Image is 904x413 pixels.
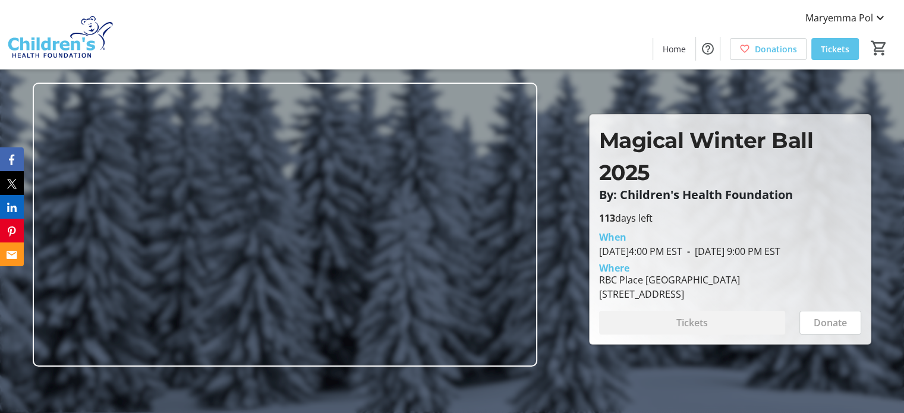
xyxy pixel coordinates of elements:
[33,83,537,367] img: Campaign CTA Media Photo
[682,245,695,258] span: -
[599,263,629,273] div: Where
[821,43,849,55] span: Tickets
[599,211,861,225] p: days left
[696,37,720,61] button: Help
[730,38,807,60] a: Donations
[682,245,780,258] span: [DATE] 9:00 PM EST
[599,273,740,287] div: RBC Place [GEOGRAPHIC_DATA]
[599,230,626,244] div: When
[755,43,797,55] span: Donations
[599,188,861,201] p: By: Children's Health Foundation
[599,287,740,301] div: [STREET_ADDRESS]
[811,38,859,60] a: Tickets
[653,38,695,60] a: Home
[805,11,873,25] span: Maryemma Pol
[868,37,890,59] button: Cart
[599,127,814,185] span: Magical Winter Ball 2025
[7,5,113,64] img: Children's Health Foundation's Logo
[796,8,897,27] button: Maryemma Pol
[663,43,686,55] span: Home
[599,245,682,258] span: [DATE] 4:00 PM EST
[599,212,615,225] span: 113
